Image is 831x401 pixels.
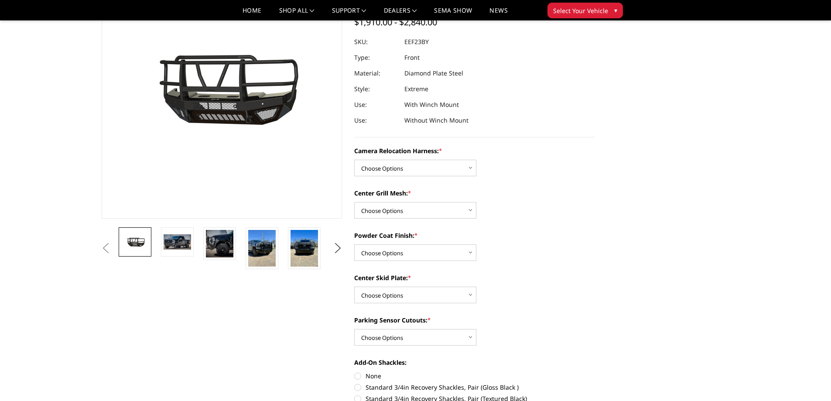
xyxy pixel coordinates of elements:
[787,359,831,401] iframe: Chat Widget
[121,234,149,250] img: 2023-2025 Ford F250-350 - T2 Series - Extreme Front Bumper (receiver or winch)
[354,65,398,81] dt: Material:
[354,50,398,65] dt: Type:
[354,371,595,380] label: None
[354,146,595,155] label: Camera Relocation Harness:
[354,34,398,50] dt: SKU:
[547,3,623,18] button: Select Your Vehicle
[434,7,472,20] a: SEMA Show
[404,50,420,65] dd: Front
[99,242,113,255] button: Previous
[354,81,398,97] dt: Style:
[248,230,276,267] img: 2023-2025 Ford F250-350 - T2 Series - Extreme Front Bumper (receiver or winch)
[404,34,429,50] dd: EEF23BY
[354,231,595,240] label: Powder Coat Finish:
[354,273,595,282] label: Center Skid Plate:
[291,230,318,267] img: 2023-2025 Ford F250-350 - T2 Series - Extreme Front Bumper (receiver or winch)
[404,81,428,97] dd: Extreme
[354,189,595,198] label: Center Grill Mesh:
[332,7,366,20] a: Support
[404,113,469,128] dd: Without Winch Mount
[279,7,315,20] a: shop all
[354,383,595,392] label: Standard 3/4in Recovery Shackles, Pair (Gloss Black )
[489,7,507,20] a: News
[404,65,463,81] dd: Diamond Plate Steel
[164,234,191,249] img: 2023-2025 Ford F250-350 - T2 Series - Extreme Front Bumper (receiver or winch)
[404,97,459,113] dd: With Winch Mount
[243,7,261,20] a: Home
[206,230,233,257] img: 2023-2025 Ford F250-350 - T2 Series - Extreme Front Bumper (receiver or winch)
[354,358,595,367] label: Add-On Shackles:
[331,242,344,255] button: Next
[614,6,617,15] span: ▾
[354,16,437,28] span: $1,910.00 - $2,840.00
[354,315,595,325] label: Parking Sensor Cutouts:
[553,6,608,15] span: Select Your Vehicle
[354,97,398,113] dt: Use:
[354,113,398,128] dt: Use:
[384,7,417,20] a: Dealers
